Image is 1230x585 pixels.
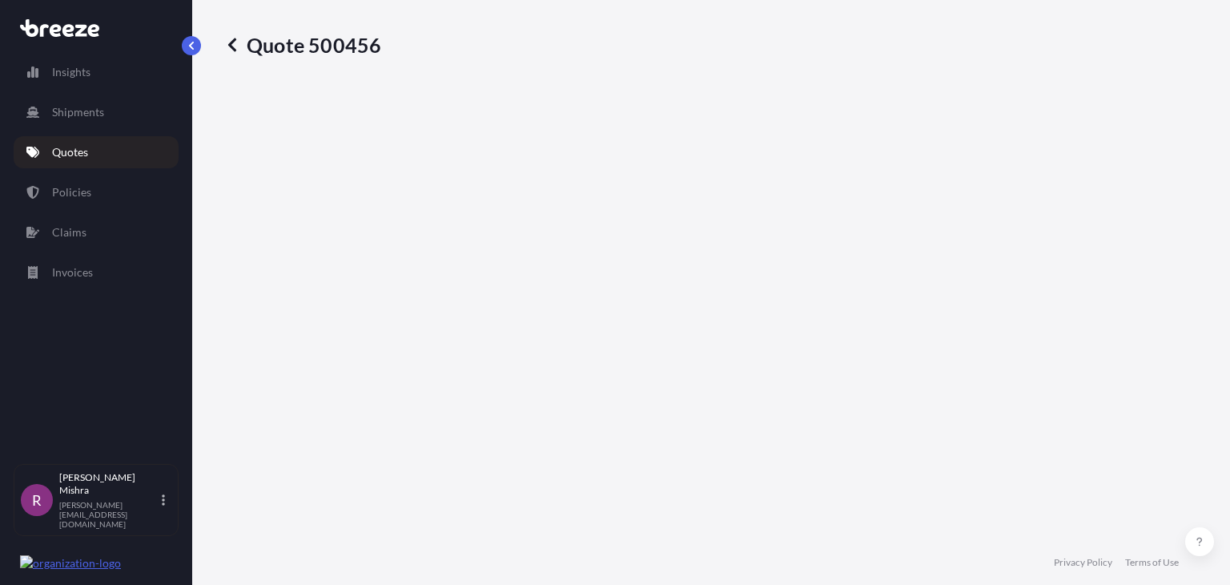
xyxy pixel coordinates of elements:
a: Invoices [14,256,179,288]
a: Terms of Use [1125,556,1179,569]
p: Quotes [52,144,88,160]
p: Policies [52,184,91,200]
a: Insights [14,56,179,88]
p: [PERSON_NAME] Mishra [59,471,159,497]
p: Quote 500456 [224,32,381,58]
a: Shipments [14,96,179,128]
p: Insights [52,64,90,80]
a: Privacy Policy [1054,556,1112,569]
p: Invoices [52,264,93,280]
a: Quotes [14,136,179,168]
img: organization-logo [20,555,121,571]
p: Claims [52,224,86,240]
span: R [32,492,42,508]
a: Policies [14,176,179,208]
a: Claims [14,216,179,248]
p: [PERSON_NAME][EMAIL_ADDRESS][DOMAIN_NAME] [59,500,159,529]
p: Shipments [52,104,104,120]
